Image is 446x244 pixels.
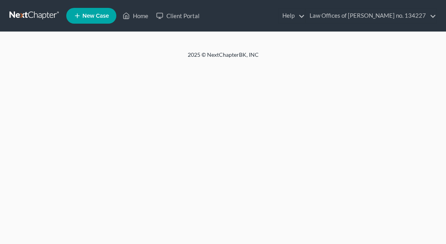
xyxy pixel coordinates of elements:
[152,9,203,23] a: Client Portal
[34,51,412,65] div: 2025 © NextChapterBK, INC
[119,9,152,23] a: Home
[306,9,436,23] a: Law Offices of [PERSON_NAME] no. 134227
[66,8,116,24] new-legal-case-button: New Case
[278,9,305,23] a: Help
